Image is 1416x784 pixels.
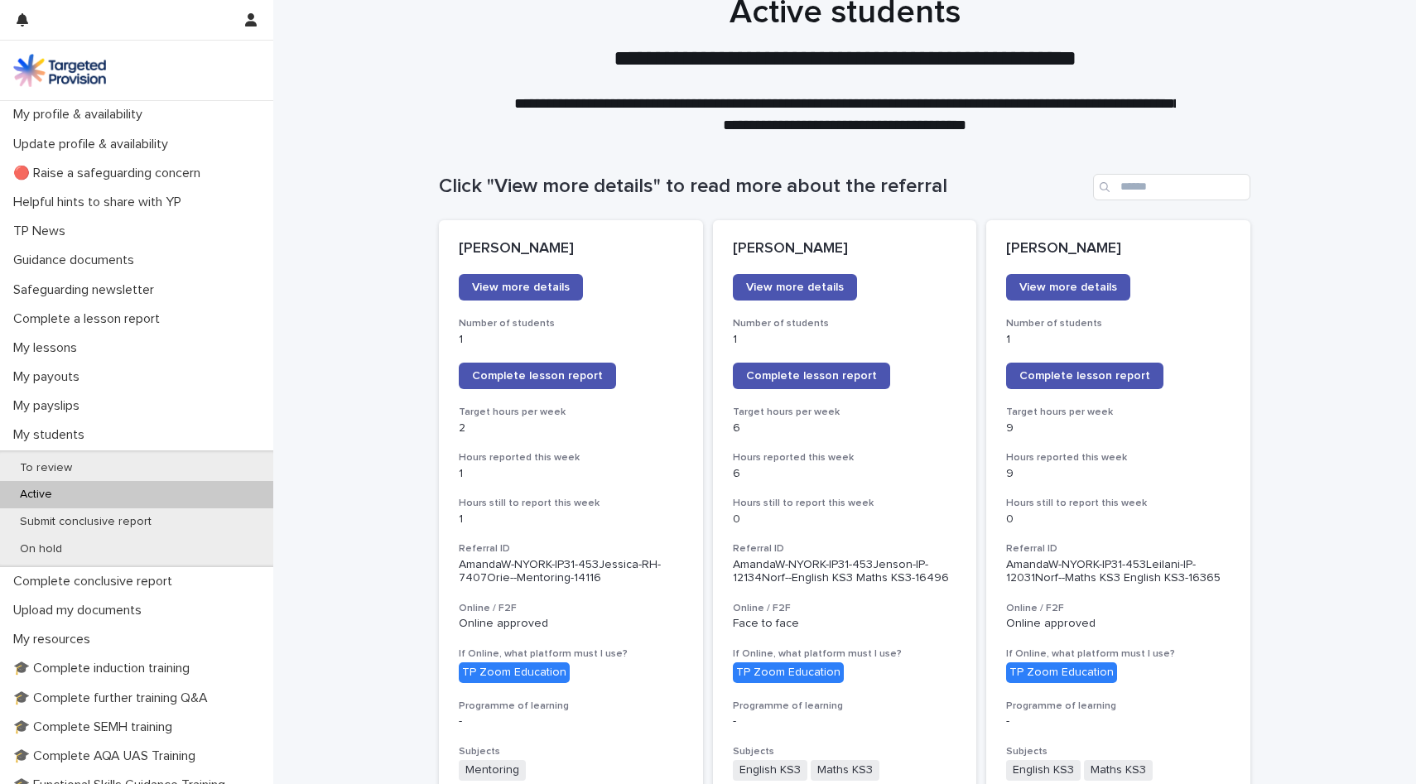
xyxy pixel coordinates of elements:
span: Maths KS3 [811,760,879,781]
a: Complete lesson report [733,363,890,389]
a: View more details [733,274,857,301]
p: 0 [1006,512,1231,527]
h3: Online / F2F [1006,602,1231,615]
div: TP Zoom Education [459,662,570,683]
p: 🎓 Complete SEMH training [7,719,185,735]
p: 1 [459,467,683,481]
p: My students [7,427,98,443]
h3: Programme of learning [733,700,957,713]
div: TP Zoom Education [733,662,844,683]
p: 9 [1006,467,1231,481]
p: Complete a lesson report [7,311,173,327]
h3: Number of students [459,317,683,330]
p: 🎓 Complete induction training [7,661,203,676]
p: AmandaW-NYORK-IP31-453Jessica-RH-7407Orie--Mentoring-14116 [459,558,683,586]
h3: Online / F2F [459,602,683,615]
span: English KS3 [1006,760,1081,781]
p: 0 [733,512,957,527]
div: TP Zoom Education [1006,662,1117,683]
p: 🎓 Complete AQA UAS Training [7,748,209,764]
p: - [1006,714,1231,729]
span: Complete lesson report [746,370,877,382]
p: 9 [1006,421,1231,435]
p: TP News [7,224,79,239]
h3: Programme of learning [1006,700,1231,713]
h3: Online / F2F [733,602,957,615]
p: 1 [459,512,683,527]
span: Maths KS3 [1084,760,1153,781]
h3: Referral ID [459,542,683,556]
h3: If Online, what platform must I use? [459,647,683,661]
p: My payslips [7,398,93,414]
p: AmandaW-NYORK-IP31-453Jenson-IP-12134Norf--English KS3 Maths KS3-16496 [733,558,957,586]
h3: Hours reported this week [733,451,957,464]
h3: Programme of learning [459,700,683,713]
h3: Hours still to report this week [733,497,957,510]
p: My payouts [7,369,93,385]
p: 1 [459,333,683,347]
p: My profile & availability [7,107,156,123]
h3: Number of students [733,317,957,330]
p: Update profile & availability [7,137,181,152]
p: 1 [1006,333,1231,347]
p: Helpful hints to share with YP [7,195,195,210]
h1: Click "View more details" to read more about the referral [439,175,1086,199]
p: [PERSON_NAME] [1006,240,1231,258]
a: Complete lesson report [1006,363,1163,389]
h3: Target hours per week [733,406,957,419]
p: My resources [7,632,104,647]
h3: Target hours per week [1006,406,1231,419]
p: Guidance documents [7,253,147,268]
p: - [733,714,957,729]
a: Complete lesson report [459,363,616,389]
p: Submit conclusive report [7,515,165,529]
a: View more details [459,274,583,301]
p: 2 [459,421,683,435]
a: View more details [1006,274,1130,301]
p: 1 [733,333,957,347]
span: View more details [1019,281,1117,293]
p: Upload my documents [7,603,155,618]
p: Online approved [459,617,683,631]
h3: Target hours per week [459,406,683,419]
h3: Hours reported this week [459,451,683,464]
p: 6 [733,467,957,481]
img: M5nRWzHhSzIhMunXDL62 [13,54,106,87]
p: My lessons [7,340,90,356]
span: Complete lesson report [1019,370,1150,382]
h3: Subjects [1006,745,1231,758]
p: - [459,714,683,729]
span: View more details [472,281,570,293]
p: [PERSON_NAME] [733,240,957,258]
h3: Number of students [1006,317,1231,330]
span: Mentoring [459,760,526,781]
p: [PERSON_NAME] [459,240,683,258]
p: Safeguarding newsletter [7,282,167,298]
p: Complete conclusive report [7,574,185,589]
p: AmandaW-NYORK-IP31-453Leilani-IP-12031Norf--Maths KS3 English KS3-16365 [1006,558,1231,586]
h3: Hours reported this week [1006,451,1231,464]
p: Face to face [733,617,957,631]
h3: Subjects [459,745,683,758]
input: Search [1093,174,1250,200]
h3: Hours still to report this week [459,497,683,510]
p: 🔴 Raise a safeguarding concern [7,166,214,181]
h3: If Online, what platform must I use? [733,647,957,661]
h3: Subjects [733,745,957,758]
p: To review [7,461,85,475]
h3: Referral ID [1006,542,1231,556]
h3: If Online, what platform must I use? [1006,647,1231,661]
p: On hold [7,542,75,556]
span: View more details [746,281,844,293]
p: 6 [733,421,957,435]
span: Complete lesson report [472,370,603,382]
h3: Hours still to report this week [1006,497,1231,510]
p: 🎓 Complete further training Q&A [7,690,221,706]
h3: Referral ID [733,542,957,556]
p: Online approved [1006,617,1231,631]
p: Active [7,488,65,502]
span: English KS3 [733,760,807,781]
